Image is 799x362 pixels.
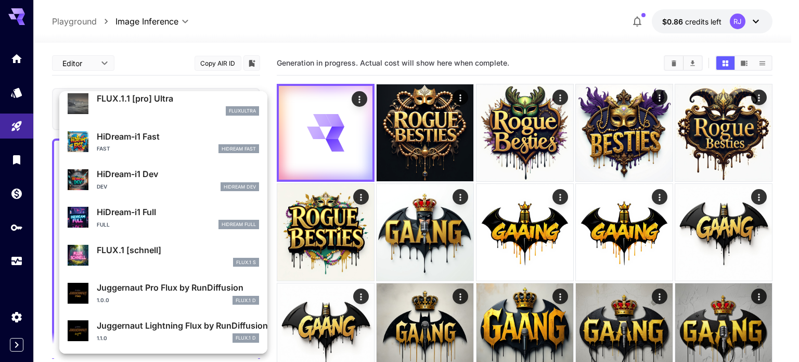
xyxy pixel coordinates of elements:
div: HiDream-i1 DevDevHiDream Dev [68,164,259,195]
p: Dev [97,183,107,191]
div: Juggernaut Pro Flux by RunDiffusion1.0.0FLUX.1 D [68,277,259,309]
div: FLUX.1 [schnell]FLUX.1 S [68,240,259,271]
p: Juggernaut Lightning Flux by RunDiffusion [97,319,259,332]
p: HiDream-i1 Fast [97,130,259,143]
p: 1.0.0 [97,296,109,304]
div: HiDream-i1 FastFastHiDream Fast [68,126,259,158]
p: HiDream Fast [222,145,256,153]
p: fluxultra [229,107,256,115]
p: Full [97,221,110,229]
p: FLUX.1 S [236,259,256,266]
p: HiDream-i1 Full [97,206,259,218]
p: FLUX.1.1 [pro] Ultra [97,92,259,105]
p: HiDream-i1 Dev [97,168,259,180]
p: HiDream Full [222,221,256,228]
div: FLUX.1.1 [pro] Ultrafluxultra [68,88,259,120]
p: 1.1.0 [97,334,107,342]
div: Juggernaut Lightning Flux by RunDiffusion1.1.0FLUX.1 D [68,315,259,347]
p: FLUX.1 D [236,334,256,342]
p: FLUX.1 [schnell] [97,244,259,256]
p: FLUX.1 D [236,297,256,304]
div: HiDream-i1 FullFullHiDream Full [68,202,259,233]
p: Fast [97,145,110,153]
p: HiDream Dev [224,183,256,191]
p: Juggernaut Pro Flux by RunDiffusion [97,281,259,294]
